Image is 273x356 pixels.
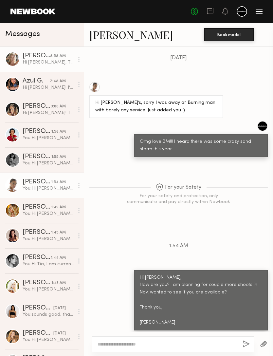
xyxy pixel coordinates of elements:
[204,31,254,37] a: Book model
[126,193,231,205] div: For your safety and protection, only communicate and pay directly within Newbook
[23,236,74,242] div: You: Hi [PERSON_NAME], I am currently working on some vintage film style concepts. I am planning ...
[23,135,74,141] div: You: Hi [PERSON_NAME], I am currently working on some vintage film style concepts. I am planning ...
[23,286,74,292] div: You: Hi [PERSON_NAME], I am currently working on some vintage film style concepts. I am planning ...
[51,280,66,286] div: 1:43 AM
[5,30,40,38] span: Messages
[23,59,74,66] div: Hi [PERSON_NAME], Thank you for reaching out - I’m very interested in your vintage film style pro...
[53,330,66,337] div: [DATE]
[23,84,74,91] div: Hi [PERSON_NAME]! I’m mostly available the next couple weeks and can definitely confirm dates onc...
[23,229,51,236] div: [PERSON_NAME]
[51,204,66,211] div: 1:49 AM
[23,254,51,261] div: [PERSON_NAME]
[140,138,262,153] div: Omg love BM!!! I heard there was some crazy sand storm this year.
[23,280,51,286] div: [PERSON_NAME]
[50,53,66,59] div: 8:58 AM
[51,129,66,135] div: 1:56 AM
[51,179,66,185] div: 1:54 AM
[170,55,187,61] span: [DATE]
[23,211,74,217] div: You: Hi [PERSON_NAME], I am currently working on some vintage film style concepts. I am planning ...
[23,330,53,337] div: [PERSON_NAME]
[51,255,66,261] div: 1:44 AM
[23,160,74,166] div: You: Hi [PERSON_NAME], I am currently working on some vintage film style concepts. I am planning ...
[169,243,188,249] span: 1:54 AM
[23,311,74,318] div: You: sounds good. thank you
[89,28,173,42] a: [PERSON_NAME]
[23,179,51,185] div: [PERSON_NAME]
[23,103,51,110] div: [PERSON_NAME]
[23,204,51,211] div: [PERSON_NAME]
[23,78,50,84] div: Azul G.
[50,78,66,84] div: 7:48 AM
[204,28,254,41] button: Book model
[23,305,53,311] div: [PERSON_NAME]
[51,103,66,110] div: 3:00 AM
[23,154,51,160] div: [PERSON_NAME]
[51,230,66,236] div: 1:45 AM
[95,99,217,114] div: Hi [PERSON_NAME]’s, sorry I was away at Burning man with barely any service. Just added you :)
[53,305,66,311] div: [DATE]
[23,337,74,343] div: You: Hi [PERSON_NAME], I am currently working on some vintage film style concepts. I am planning ...
[23,185,74,192] div: You: Hi [PERSON_NAME], How are you? I am planning for couple more shoots in Nov. wanted to see if...
[23,53,50,59] div: [PERSON_NAME]
[23,261,74,267] div: You: Hi Tia, I am currently working on some vintage film style concepts. I am planning to shoot i...
[51,154,66,160] div: 1:55 AM
[140,274,262,327] div: Hi [PERSON_NAME], How are you? I am planning for couple more shoots in Nov. wanted to see if you ...
[23,110,74,116] div: Hi [PERSON_NAME]! Thanks for reaching out! I am available and my rate is 150/hour. Let me know if...
[23,128,51,135] div: [PERSON_NAME]
[156,183,201,192] span: For your Safety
